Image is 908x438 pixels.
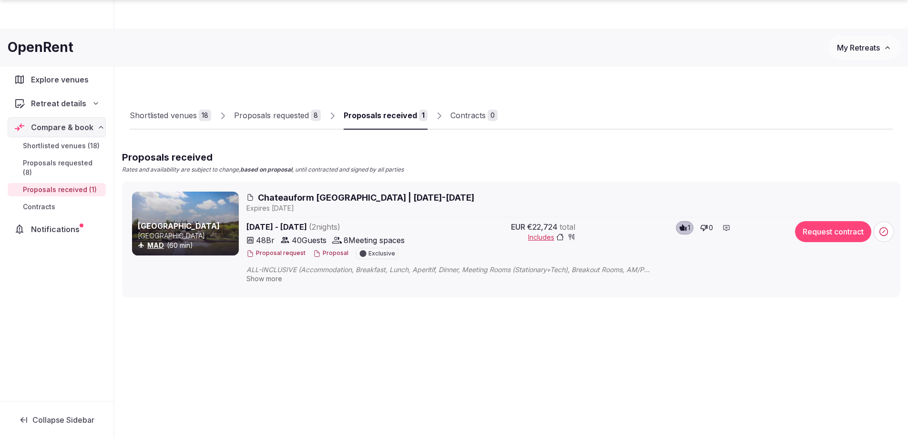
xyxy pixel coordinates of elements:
a: Contracts0 [450,102,498,130]
div: 0 [488,110,498,121]
a: Proposals requested8 [234,102,321,130]
span: ( 2 night s ) [309,222,340,232]
div: (60 min) [138,241,237,250]
span: Exclusive [368,251,395,256]
a: Proposals received1 [344,102,428,130]
span: Contracts [23,202,55,212]
button: 1 [676,221,694,234]
span: Retreat details [31,98,86,109]
span: 8 Meeting spaces [344,234,405,246]
a: Proposals requested (8) [8,156,106,179]
div: Proposals requested [234,110,309,121]
button: Includes [528,233,575,242]
span: [DATE] - [DATE] [246,221,414,233]
button: My Retreats [828,36,900,60]
div: 1 [419,110,428,121]
span: Collapse Sidebar [32,415,94,425]
span: Shortlisted venues (18) [23,141,100,151]
div: 8 [311,110,321,121]
h1: OpenRent [8,38,73,57]
span: total [560,221,575,233]
span: 1 [688,223,690,233]
span: €22,724 [527,221,558,233]
div: Proposals received [344,110,417,121]
div: Expire s [DATE] [246,204,894,213]
button: Proposal request [246,249,306,257]
button: Collapse Sidebar [8,409,106,430]
span: Compare & book [31,122,93,133]
div: Shortlisted venues [130,110,197,121]
a: Shortlisted venues18 [130,102,211,130]
a: Notifications [8,219,106,239]
span: Proposals received (1) [23,185,97,194]
span: 48 Br [256,234,275,246]
a: Explore venues [8,70,106,90]
a: Proposals received (1) [8,183,106,196]
button: Request contract [795,221,871,242]
a: [GEOGRAPHIC_DATA] [138,221,220,231]
button: 0 [697,221,716,234]
span: My Retreats [837,43,880,52]
strong: based on proposal [240,166,292,173]
span: EUR [511,221,525,233]
span: Chateauform [GEOGRAPHIC_DATA] | [DATE]-[DATE] [258,192,474,204]
div: 18 [199,110,211,121]
button: MAD [147,241,164,250]
a: Contracts [8,200,106,214]
div: Contracts [450,110,486,121]
h2: Proposals received [122,151,404,164]
button: Proposal [313,249,348,257]
span: Notifications [31,224,83,235]
span: 40 Guests [292,234,326,246]
a: Shortlisted venues (18) [8,139,106,153]
a: MAD [147,241,164,249]
span: Explore venues [31,74,92,85]
span: 0 [709,223,713,233]
span: ALL-INCLUSIVE (Accommodation, Breakfast, Lunch, Aperitif, Dinner, Meeting Rooms (Stationary+Tech)... [246,265,673,275]
p: [GEOGRAPHIC_DATA] [138,231,237,241]
p: Rates and availability are subject to change, , until contracted and signed by all parties [122,166,404,174]
span: Proposals requested (8) [23,158,102,177]
span: Show more [246,275,282,283]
